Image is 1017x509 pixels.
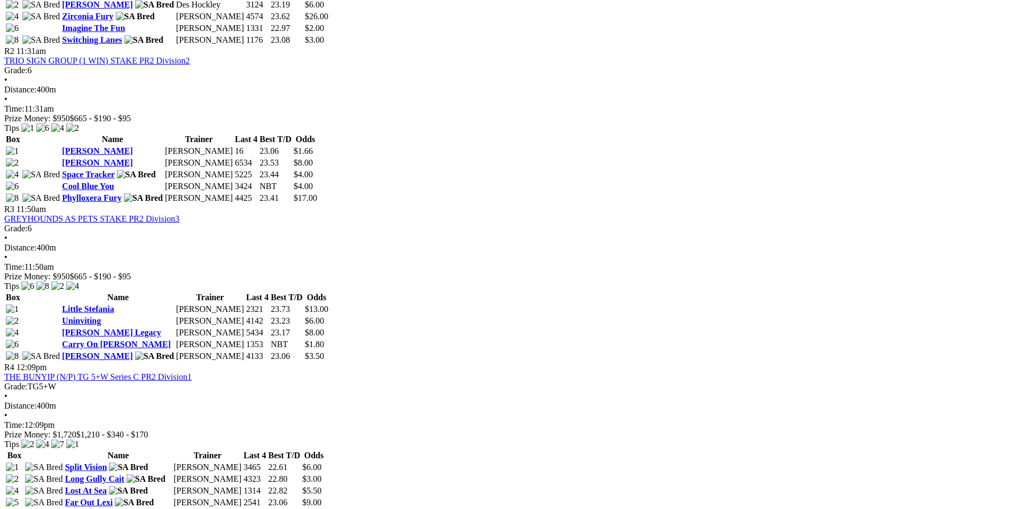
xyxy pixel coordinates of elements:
[109,463,148,472] img: SA Bred
[164,193,233,203] td: [PERSON_NAME]
[6,12,19,21] img: 4
[6,316,19,326] img: 2
[51,123,64,133] img: 4
[115,498,154,507] img: SA Bred
[36,440,49,449] img: 4
[65,463,107,472] a: Split Vision
[6,24,19,33] img: 6
[21,440,34,449] img: 2
[4,56,190,65] a: TRIO SIGN GROUP (1 WIN) STAKE PR2 Division2
[127,474,165,484] img: SA Bred
[4,382,1013,391] div: TG5+W
[246,11,269,22] td: 4574
[25,486,63,496] img: SA Bred
[4,281,19,291] span: Tips
[4,243,36,252] span: Distance:
[6,474,19,484] img: 2
[305,35,324,44] span: $3.00
[302,486,321,495] span: $5.50
[4,391,7,401] span: •
[4,123,19,132] span: Tips
[294,170,313,179] span: $4.00
[4,363,14,372] span: R4
[305,328,324,337] span: $8.00
[4,104,25,113] span: Time:
[116,12,155,21] img: SA Bred
[176,11,245,22] td: [PERSON_NAME]
[164,181,233,192] td: [PERSON_NAME]
[173,462,242,473] td: [PERSON_NAME]
[4,262,25,271] span: Time:
[243,474,266,484] td: 4323
[176,316,245,326] td: [PERSON_NAME]
[164,169,233,180] td: [PERSON_NAME]
[270,292,303,303] th: Best T/D
[6,486,19,496] img: 4
[246,351,269,362] td: 4133
[117,170,156,179] img: SA Bred
[17,205,46,214] span: 11:50am
[243,462,266,473] td: 3465
[4,440,19,449] span: Tips
[176,23,245,34] td: [PERSON_NAME]
[70,272,131,281] span: $665 - $190 - $95
[62,170,114,179] a: Space Tracker
[243,450,266,461] th: Last 4
[65,474,124,483] a: Long Gully Cait
[176,304,245,315] td: [PERSON_NAME]
[6,304,19,314] img: 1
[65,486,107,495] a: Lost At Sea
[17,46,46,56] span: 11:31am
[4,85,36,94] span: Distance:
[76,430,148,439] span: $1,210 - $340 - $170
[62,182,114,191] a: Cool Blue You
[22,193,60,203] img: SA Bred
[270,23,303,34] td: 22.97
[4,411,7,420] span: •
[302,450,326,461] th: Odds
[294,193,317,202] span: $17.00
[65,498,113,507] a: Far Out Lexi
[305,351,324,361] span: $3.50
[21,123,34,133] img: 1
[259,146,292,156] td: 23.06
[270,35,303,45] td: 23.08
[124,35,163,45] img: SA Bred
[294,182,313,191] span: $4.00
[243,497,266,508] td: 2541
[234,134,258,145] th: Last 4
[176,327,245,338] td: [PERSON_NAME]
[302,498,321,507] span: $9.00
[164,158,233,168] td: [PERSON_NAME]
[173,485,242,496] td: [PERSON_NAME]
[294,158,313,167] span: $8.00
[61,292,175,303] th: Name
[66,440,79,449] img: 1
[4,95,7,104] span: •
[259,158,292,168] td: 23.53
[4,205,14,214] span: R3
[234,169,258,180] td: 5225
[164,134,233,145] th: Trainer
[36,281,49,291] img: 8
[135,351,174,361] img: SA Bred
[259,193,292,203] td: 23.41
[173,450,242,461] th: Trainer
[4,420,25,429] span: Time:
[4,401,1013,411] div: 400m
[4,114,1013,123] div: Prize Money: $950
[62,12,113,21] a: Zirconia Fury
[294,146,313,155] span: $1.66
[6,328,19,338] img: 4
[4,104,1013,114] div: 11:31am
[173,497,242,508] td: [PERSON_NAME]
[246,327,269,338] td: 5434
[25,498,63,507] img: SA Bred
[62,328,161,337] a: [PERSON_NAME] Legacy
[4,75,7,84] span: •
[62,304,114,314] a: Little Stefania
[6,463,19,472] img: 1
[6,193,19,203] img: 8
[270,11,303,22] td: 23.62
[6,158,19,168] img: 2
